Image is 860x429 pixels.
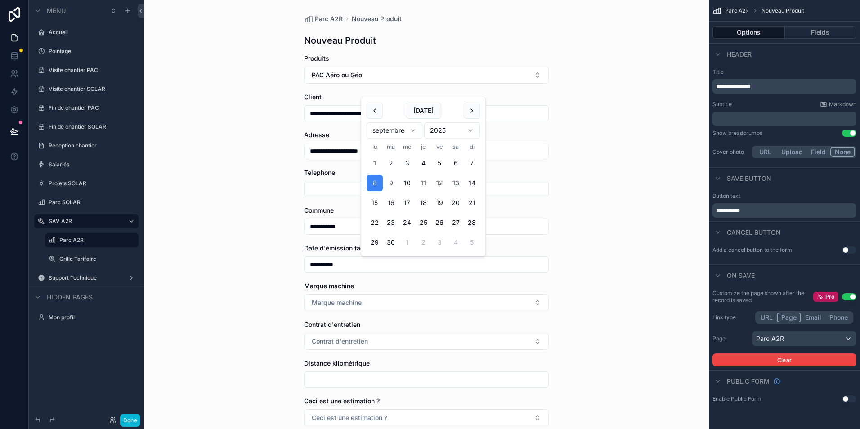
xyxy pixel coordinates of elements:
[49,314,137,321] a: Mon profil
[712,79,856,94] div: scrollable content
[49,67,137,74] a: Visite chantier PAC
[304,67,549,84] button: Select Button
[304,321,360,328] span: Contrat d'entretien
[304,244,376,252] span: Date d'émission facture
[712,314,748,321] label: Link type
[49,274,124,282] label: Support Technique
[712,395,761,402] div: Enable Public Form
[712,68,856,76] label: Title
[464,155,480,171] button: dimanche 7 septembre 2025
[383,214,399,231] button: mardi 23 septembre 2025
[383,155,399,171] button: mardi 2 septembre 2025
[431,234,448,250] button: vendredi 3 octobre 2025
[59,255,137,263] label: Grille Tarifaire
[304,294,549,311] button: Select Button
[448,234,464,250] button: samedi 4 octobre 2025
[367,175,383,191] button: lundi 8 septembre 2025, selected
[352,14,402,23] a: Nouveau Produit
[431,175,448,191] button: vendredi 12 septembre 2025
[383,175,399,191] button: mardi 9 septembre 2025
[752,331,856,346] div: Parc A2R
[448,142,464,152] th: samedi
[753,147,777,157] button: URL
[367,142,480,250] table: septembre 2025
[304,397,380,405] span: Ceci est une estimation ?
[304,359,370,367] span: Distance kilométrique
[777,147,807,157] button: Upload
[49,161,137,168] a: Salariés
[49,104,137,112] label: Fin de chantier PAC
[304,206,334,214] span: Commune
[712,130,762,137] div: Show breadcrumbs
[304,169,335,176] span: Telephone
[399,214,415,231] button: mercredi 24 septembre 2025
[47,293,93,302] span: Hidden pages
[399,195,415,211] button: mercredi 17 septembre 2025
[448,175,464,191] button: samedi 13 septembre 2025
[399,175,415,191] button: mercredi 10 septembre 2025
[312,298,362,307] span: Marque machine
[431,142,448,152] th: vendredi
[49,48,137,55] label: Pointage
[49,85,137,93] label: Visite chantier SOLAR
[829,101,856,108] span: Markdown
[727,377,770,386] span: Public form
[399,142,415,152] th: mercredi
[49,29,137,36] a: Accueil
[367,142,383,152] th: lundi
[367,214,383,231] button: lundi 22 septembre 2025
[712,290,813,304] label: Customize the page shown after the record is saved
[49,199,137,206] label: Parc SOLAR
[464,234,480,250] button: dimanche 5 octobre 2025
[712,192,740,200] label: Button text
[464,142,480,152] th: dimanche
[304,54,329,62] span: Produits
[448,195,464,211] button: samedi 20 septembre 2025
[825,313,852,322] button: Phone
[399,234,415,250] button: Today, mercredi 1 octobre 2025
[807,147,831,157] button: Field
[777,313,801,322] button: Page
[59,237,133,244] label: Parc A2R
[49,218,121,225] label: SAV A2R
[304,409,549,426] button: Select Button
[785,26,857,39] button: Fields
[727,228,781,237] span: Cancel button
[752,331,856,346] button: Parc A2R
[825,293,834,300] span: Pro
[304,93,322,101] span: Client
[431,155,448,171] button: vendredi 5 septembre 2025
[383,142,399,152] th: mardi
[383,234,399,250] button: mardi 30 septembre 2025
[820,101,856,108] a: Markdown
[367,155,383,171] button: lundi 1 septembre 2025
[399,155,415,171] button: mercredi 3 septembre 2025
[383,195,399,211] button: mardi 16 septembre 2025
[712,26,785,39] button: Options
[448,155,464,171] button: samedi 6 septembre 2025
[464,175,480,191] button: dimanche 14 septembre 2025
[49,180,137,187] label: Projets SOLAR
[431,214,448,231] button: vendredi 26 septembre 2025
[712,246,792,254] label: Add a cancel button to the form
[315,14,343,23] span: Parc A2R
[367,234,383,250] button: lundi 29 septembre 2025
[727,174,771,183] span: Save button
[712,101,732,108] label: Subtitle
[304,282,354,290] span: Marque machine
[312,413,387,422] span: Ceci est une estimation ?
[727,271,755,280] span: On save
[304,34,376,47] h1: Nouveau Produit
[830,147,855,157] button: None
[464,195,480,211] button: dimanche 21 septembre 2025
[712,148,748,156] label: Cover photo
[712,335,748,342] label: Page
[49,123,137,130] a: Fin de chantier SOLAR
